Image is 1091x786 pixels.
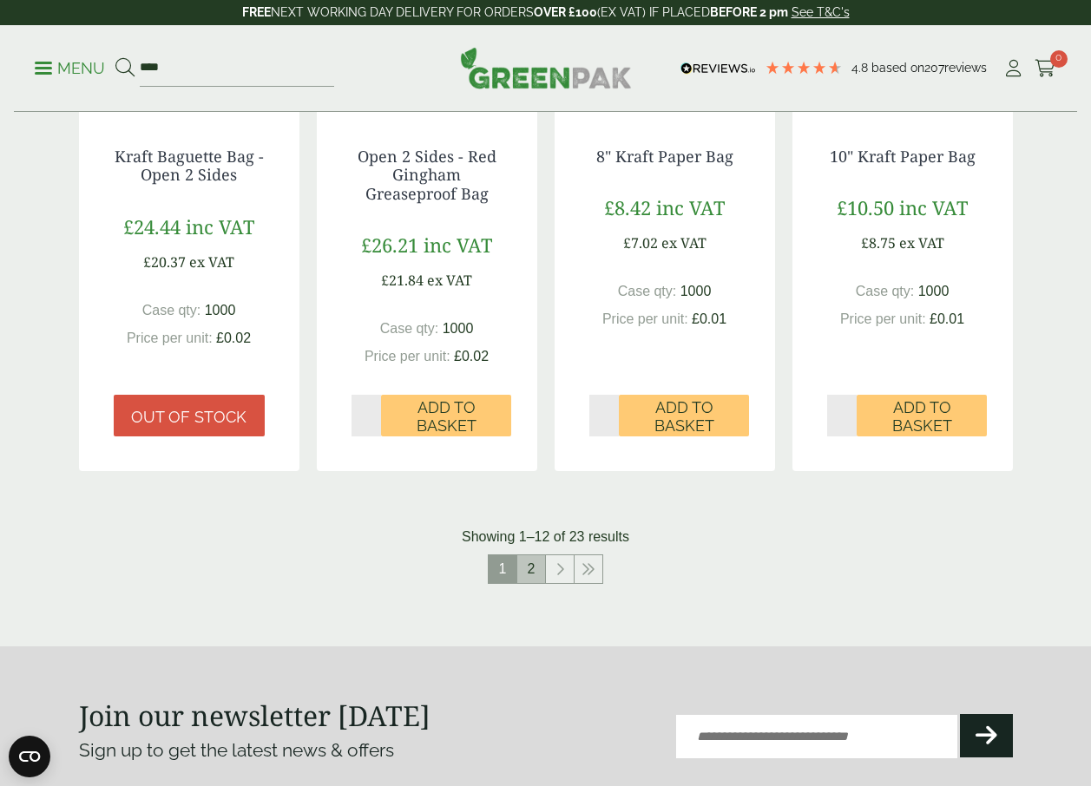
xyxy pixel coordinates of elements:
[393,398,499,436] span: Add to Basket
[837,194,894,220] span: £10.50
[918,284,950,298] span: 1000
[443,321,474,336] span: 1000
[680,284,712,298] span: 1000
[851,61,871,75] span: 4.8
[361,232,418,258] span: £26.21
[9,736,50,777] button: Open CMP widget
[454,349,489,364] span: £0.02
[596,146,733,167] a: 8" Kraft Paper Bag
[242,5,271,19] strong: FREE
[381,395,511,436] button: Add to Basket
[656,194,725,220] span: inc VAT
[114,395,265,436] a: Out of stock
[618,284,677,298] span: Case qty:
[216,331,251,345] span: £0.02
[79,737,499,764] p: Sign up to get the latest news & offers
[1035,60,1056,77] i: Cart
[35,58,105,75] a: Menu
[830,146,976,167] a: 10" Kraft Paper Bag
[381,271,424,290] span: £21.84
[427,271,472,290] span: ex VAT
[358,146,496,204] a: Open 2 Sides - Red Gingham Greaseproof Bag
[944,61,987,75] span: reviews
[205,303,236,318] span: 1000
[710,5,788,19] strong: BEFORE 2 pm
[924,61,944,75] span: 207
[1035,56,1056,82] a: 0
[869,398,975,436] span: Add to Basket
[424,232,492,258] span: inc VAT
[856,284,915,298] span: Case qty:
[692,311,726,326] span: £0.01
[489,555,516,583] span: 1
[143,252,186,272] span: £20.37
[930,311,964,326] span: £0.01
[857,395,987,436] button: Add to Basket
[1002,60,1024,77] i: My Account
[186,213,254,239] span: inc VAT
[619,395,749,436] button: Add to Basket
[899,233,944,252] span: ex VAT
[840,311,926,326] span: Price per unit:
[623,233,658,252] span: £7.02
[680,62,756,75] img: REVIEWS.io
[517,555,545,583] a: 2
[631,398,737,436] span: Add to Basket
[661,233,707,252] span: ex VAT
[765,60,843,75] div: 4.79 Stars
[861,233,896,252] span: £8.75
[131,408,246,427] span: Out of stock
[604,194,651,220] span: £8.42
[35,58,105,79] p: Menu
[123,213,181,239] span: £24.44
[534,5,597,19] strong: OVER £100
[460,47,632,88] img: GreenPak Supplies
[142,303,201,318] span: Case qty:
[871,61,924,75] span: Based on
[1050,50,1068,68] span: 0
[380,321,439,336] span: Case qty:
[792,5,850,19] a: See T&C's
[365,349,450,364] span: Price per unit:
[899,194,968,220] span: inc VAT
[127,331,213,345] span: Price per unit:
[79,697,430,734] strong: Join our newsletter [DATE]
[115,146,264,186] a: Kraft Baguette Bag - Open 2 Sides
[462,527,629,547] p: Showing 1–12 of 23 results
[189,252,234,272] span: ex VAT
[602,311,688,326] span: Price per unit:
